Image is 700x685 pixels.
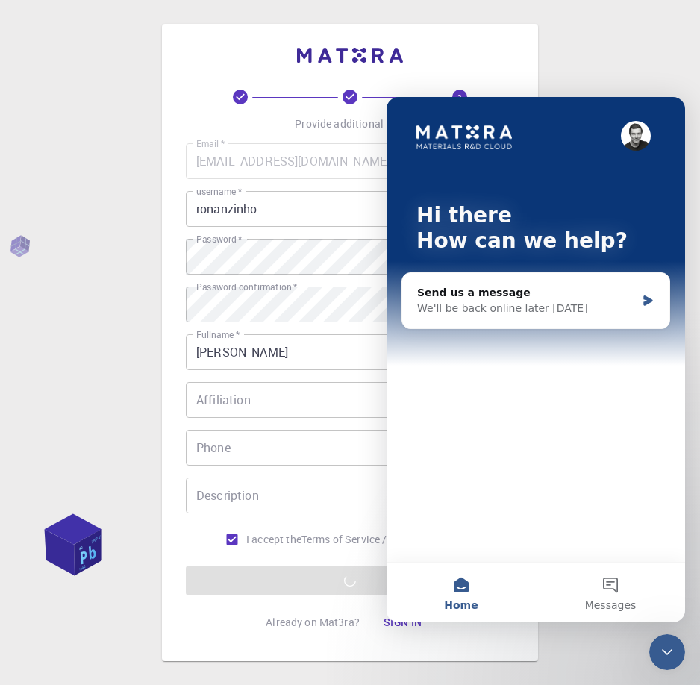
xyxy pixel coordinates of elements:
button: Sign in [372,607,434,637]
span: I accept the [246,532,301,547]
label: username [196,185,242,198]
iframe: Intercom live chat [649,634,685,670]
text: 3 [457,92,462,102]
label: Email [196,137,225,150]
p: Terms of Service / Privacy Policy * [301,532,462,547]
p: Provide additional info [295,116,404,131]
label: Password [196,233,242,245]
a: Terms of Service / Privacy Policy* [301,532,462,547]
p: Already on Mat3ra? [266,615,360,630]
iframe: Intercom live chat [387,97,685,622]
label: Fullname [196,328,240,341]
label: Password confirmation [196,281,297,293]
